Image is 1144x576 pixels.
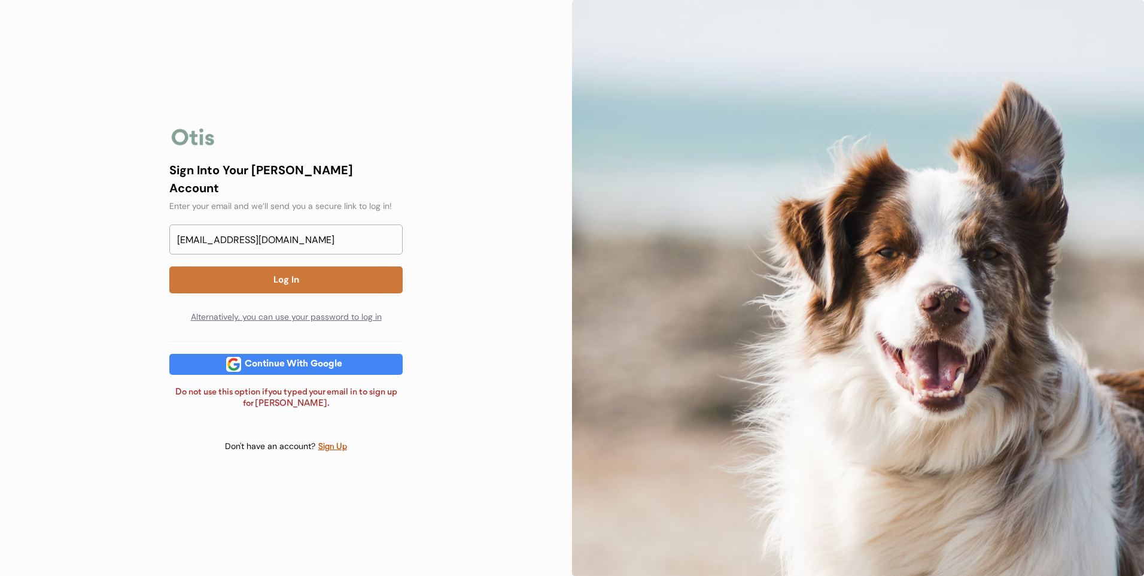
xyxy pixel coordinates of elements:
[169,161,403,197] div: Sign Into Your [PERSON_NAME] Account
[169,387,403,410] div: Do not use this option if you typed your email in to sign up for [PERSON_NAME].
[225,441,318,453] div: Don't have an account?
[169,305,403,329] div: Alternatively, you can use your password to log in
[169,200,403,213] div: Enter your email and we’ll send you a secure link to log in!
[241,360,346,369] div: Continue With Google
[169,225,403,254] input: Email Address
[169,266,403,293] button: Log In
[318,440,348,454] div: Sign Up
